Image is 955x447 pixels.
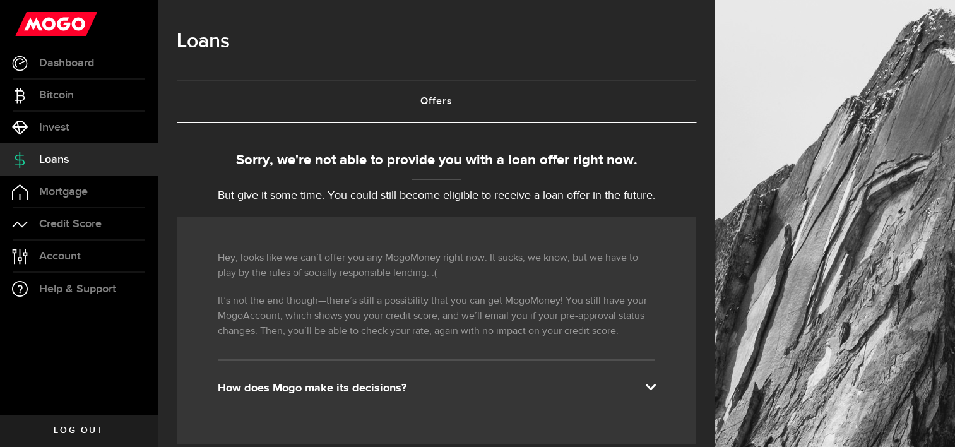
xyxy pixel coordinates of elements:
div: How does Mogo make its decisions? [218,381,655,396]
span: Credit Score [39,218,102,230]
p: But give it some time. You could still become eligible to receive a loan offer in the future. [177,188,696,205]
span: Log out [54,426,104,435]
p: It’s not the end though—there’s still a possibility that you can get MogoMoney! You still have yo... [218,294,655,339]
span: Help & Support [39,283,116,295]
span: Account [39,251,81,262]
span: Invest [39,122,69,133]
span: Bitcoin [39,90,74,101]
ul: Tabs Navigation [177,80,696,123]
span: Dashboard [39,57,94,69]
p: Hey, looks like we can’t offer you any MogoMoney right now. It sucks, we know, but we have to pla... [218,251,655,281]
div: Sorry, we're not able to provide you with a loan offer right now. [177,150,696,171]
iframe: LiveChat chat widget [902,394,955,447]
h1: Loans [177,25,696,58]
span: Loans [39,154,69,165]
span: Mortgage [39,186,88,198]
a: Offers [177,81,696,122]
